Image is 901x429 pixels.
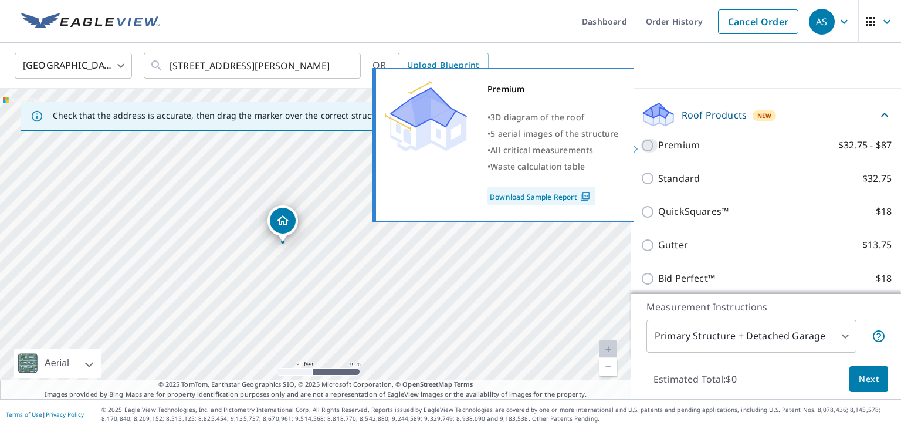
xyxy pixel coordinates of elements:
[876,204,892,219] p: $18
[490,161,585,172] span: Waste calculation table
[101,406,895,423] p: © 2025 Eagle View Technologies, Inc. and Pictometry International Corp. All Rights Reserved. Repo...
[487,142,619,158] div: •
[862,238,892,252] p: $13.75
[490,128,618,139] span: 5 aerial images of the structure
[646,320,856,353] div: Primary Structure + Detached Garage
[21,13,160,31] img: EV Logo
[646,300,886,314] p: Measurement Instructions
[757,111,772,120] span: New
[402,380,452,389] a: OpenStreetMap
[718,9,798,34] a: Cancel Order
[658,171,700,186] p: Standard
[658,238,688,252] p: Gutter
[599,340,617,358] a: Current Level 20, Zoom In Disabled
[6,410,42,418] a: Terms of Use
[682,108,747,122] p: Roof Products
[15,49,132,82] div: [GEOGRAPHIC_DATA]
[599,358,617,376] a: Current Level 20, Zoom Out
[838,138,892,153] p: $32.75 - $87
[487,158,619,175] div: •
[487,187,595,205] a: Download Sample Report
[658,204,729,219] p: QuickSquares™
[658,271,715,286] p: Bid Perfect™
[658,138,700,153] p: Premium
[407,58,479,73] span: Upload Blueprint
[862,171,892,186] p: $32.75
[809,9,835,35] div: AS
[641,101,892,129] div: Roof ProductsNew
[644,366,746,392] p: Estimated Total: $0
[14,349,101,378] div: Aerial
[490,144,593,156] span: All critical measurements
[46,410,84,418] a: Privacy Policy
[53,110,391,121] p: Check that the address is accurate, then drag the marker over the correct structure.
[158,380,473,390] span: © 2025 TomTom, Earthstar Geographics SIO, © 2025 Microsoft Corporation, ©
[849,366,888,393] button: Next
[872,329,886,343] span: Your report will include the primary structure and a detached garage if one exists.
[41,349,73,378] div: Aerial
[876,271,892,286] p: $18
[490,112,584,123] span: 3D diagram of the roof
[487,126,619,142] div: •
[6,411,84,418] p: |
[487,81,619,97] div: Premium
[859,372,879,387] span: Next
[454,380,473,389] a: Terms
[487,109,619,126] div: •
[372,53,489,79] div: OR
[267,205,298,242] div: Dropped pin, building 1, Residential property, 820 Fairwood Dr Allen, TX 75002
[577,191,593,202] img: Pdf Icon
[385,81,467,151] img: Premium
[398,53,488,79] a: Upload Blueprint
[170,49,337,82] input: Search by address or latitude-longitude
